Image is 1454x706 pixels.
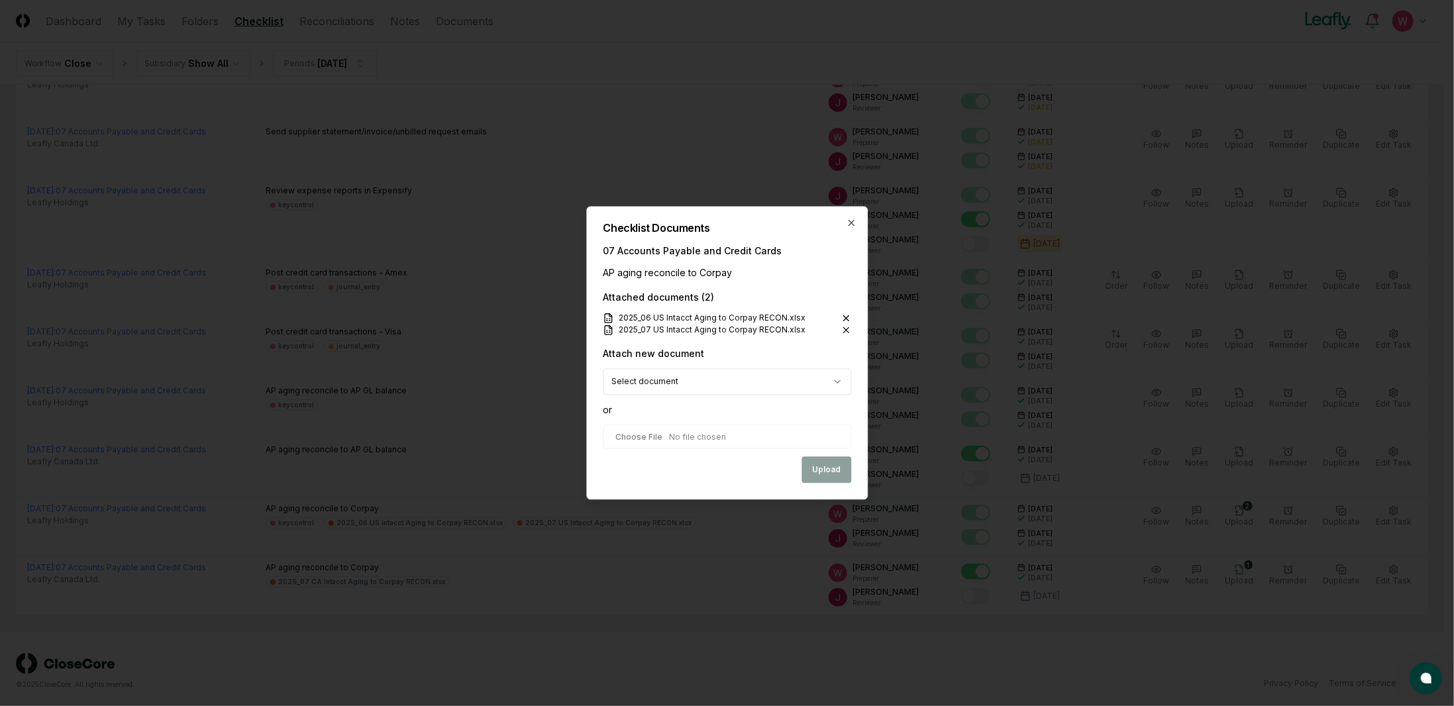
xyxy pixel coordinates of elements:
div: Attach new document [603,347,704,361]
div: or [603,403,851,417]
div: 07 Accounts Payable and Credit Cards [603,244,851,258]
a: 2025_07 US Intacct Aging to Corpay RECON.xlsx [603,325,821,336]
h2: Checklist Documents [603,223,851,234]
div: AP aging reconcile to Corpay [603,266,851,280]
a: 2025_06 US Intacct Aging to Corpay RECON.xlsx [603,313,821,325]
div: Attached documents ( 2 ) [603,291,851,305]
